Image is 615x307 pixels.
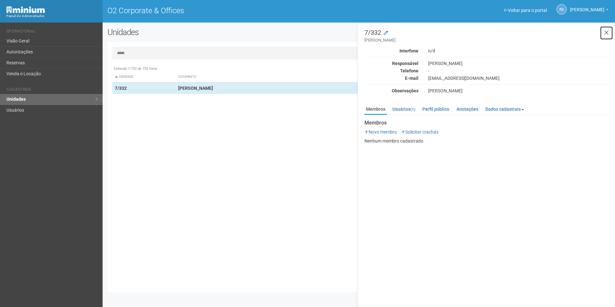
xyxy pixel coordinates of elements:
[570,8,609,13] a: [PERSON_NAME]
[360,88,423,94] div: Observações
[360,48,423,54] div: Interfone
[107,6,354,15] h1: O2 Corporate & Offices
[6,13,98,19] div: Painel do Administrador
[423,48,615,54] div: n/d
[112,66,605,72] div: Exibindo 1-732 de 732 itens
[364,138,610,144] p: Nenhum membro cadastrado
[421,104,451,114] a: Perfil público
[360,60,423,66] div: Responsável
[423,88,615,94] div: [PERSON_NAME]
[364,129,397,135] a: Novo membro
[107,27,311,37] h2: Unidades
[112,72,176,82] th: Unidade: activate to sort column descending
[6,87,98,94] li: Cadastros
[410,107,415,112] small: (1)
[364,120,610,126] strong: Membros
[364,29,610,43] h3: 7/332
[178,86,213,91] strong: [PERSON_NAME]
[401,129,438,135] a: Solicitar crachás
[391,104,417,114] a: Usuários(1)
[6,6,45,13] img: Minium
[360,68,423,74] div: Telefone
[570,1,604,12] span: Rayssa Soares Ribeiro
[504,8,547,13] a: Voltar para o portal
[484,104,526,114] a: Dados cadastrais
[176,72,393,82] th: Ocupante: activate to sort column ascending
[6,29,98,36] li: Operacional
[115,86,127,91] strong: 7/332
[384,30,388,36] a: Modificar a unidade
[364,37,610,43] small: [PERSON_NAME]
[364,104,387,115] a: Membros
[423,60,615,66] div: [PERSON_NAME]
[360,75,423,81] div: E-mail
[423,68,615,74] div: -
[423,75,615,81] div: [EMAIL_ADDRESS][DOMAIN_NAME]
[455,104,480,114] a: Anotações
[556,4,567,14] a: RS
